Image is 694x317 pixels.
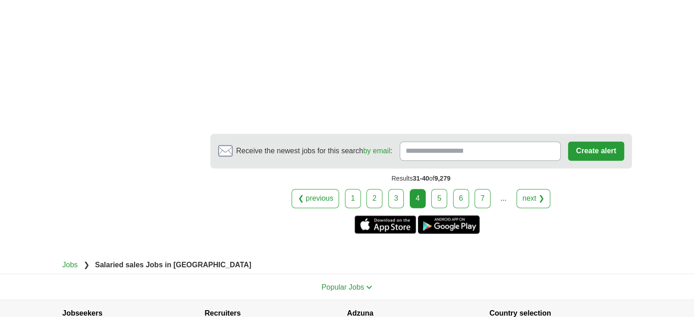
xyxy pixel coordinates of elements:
span: 9,279 [434,175,450,182]
div: ... [494,189,512,208]
a: by email [363,147,391,155]
strong: Salaried sales Jobs in [GEOGRAPHIC_DATA] [95,260,251,268]
span: Receive the newest jobs for this search : [236,146,392,156]
a: 3 [388,189,404,208]
a: ❮ previous [292,189,339,208]
a: Get the iPhone app [355,215,416,234]
a: 1 [345,189,361,208]
span: ❯ [83,260,89,268]
a: next ❯ [517,189,550,208]
a: Jobs [63,260,78,268]
span: Popular Jobs [322,283,364,291]
button: Create alert [568,141,624,161]
a: 5 [431,189,447,208]
img: toggle icon [366,285,372,289]
a: Get the Android app [418,215,480,234]
a: 7 [475,189,490,208]
a: 6 [453,189,469,208]
div: 4 [410,189,426,208]
div: Results of [210,168,632,189]
a: 2 [366,189,382,208]
span: 31-40 [413,175,429,182]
